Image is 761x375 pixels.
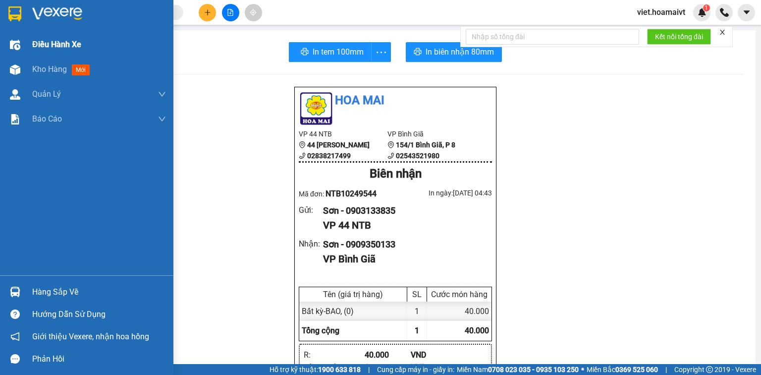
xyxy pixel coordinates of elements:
div: VP Bình Giã [323,251,484,267]
div: Tên (giá trị hàng) [302,290,404,299]
img: icon-new-feature [698,8,707,17]
li: Hoa Mai [299,91,492,110]
button: more [371,42,391,62]
span: plus [204,9,211,16]
span: printer [301,48,309,57]
span: aim [250,9,257,16]
div: VP 44 NTB [323,218,484,233]
span: Miền Bắc [587,364,658,375]
b: 44 [PERSON_NAME] [307,141,370,149]
span: | [665,364,667,375]
span: question-circle [10,310,20,319]
span: notification [10,332,20,341]
span: In tem 100mm [313,46,364,58]
span: 1 [705,4,708,11]
span: Báo cáo [32,113,62,125]
strong: 0708 023 035 - 0935 103 250 [488,366,579,374]
div: VND [411,349,457,361]
span: copyright [706,366,713,373]
span: phone [387,152,394,159]
sup: 1 [703,4,710,11]
span: caret-down [742,8,751,17]
b: 02543521980 [396,152,439,160]
span: phone [299,152,306,159]
span: Hỗ trợ kỹ thuật: [270,364,361,375]
b: 154/1 Bình Giã, P 8 [396,141,455,149]
span: Bất kỳ - BAO, (0) [302,307,354,316]
span: printer [414,48,422,57]
span: Tổng cộng [302,326,339,335]
div: In ngày: [DATE] 04:43 [395,187,492,198]
span: Kết nối tổng đài [655,31,703,42]
span: Điều hành xe [32,38,81,51]
div: VND [411,361,457,374]
button: aim [245,4,262,21]
div: SL [410,290,424,299]
b: 02838217499 [307,152,351,160]
span: close [719,29,726,36]
div: Phản hồi [32,352,166,367]
span: down [158,90,166,98]
span: mới [72,64,90,75]
img: phone-icon [720,8,729,17]
button: caret-down [738,4,755,21]
div: 40.000 [365,349,411,361]
img: solution-icon [10,114,20,125]
img: warehouse-icon [10,64,20,75]
span: more [372,46,390,59]
strong: 0369 525 060 [615,366,658,374]
span: 1 [415,326,419,335]
div: Gửi : [299,204,323,216]
div: Sơn - 0909350133 [323,238,484,251]
div: Biên nhận [299,165,492,184]
img: logo.jpg [299,91,333,126]
span: Giới thiệu Vexere, nhận hoa hồng [32,330,149,343]
div: Hướng dẫn sử dụng [32,307,166,322]
div: Hàng sắp về [32,285,166,300]
span: ⚪️ [581,368,584,372]
button: printerIn tem 100mm [289,42,372,62]
div: Mã đơn: [299,187,395,200]
span: viet.hoamaivt [629,6,693,18]
div: 40.000 [427,302,491,321]
div: R : [304,349,365,361]
span: Kho hàng [32,64,67,74]
div: Cước món hàng [430,290,489,299]
input: Nhập số tổng đài [466,29,639,45]
span: message [10,354,20,364]
span: environment [387,141,394,148]
span: Quản Lý [32,88,61,100]
button: Kết nối tổng đài [647,29,711,45]
button: printerIn biên nhận 80mm [406,42,502,62]
span: Miền Nam [457,364,579,375]
li: VP Bình Giã [387,128,476,139]
img: warehouse-icon [10,287,20,297]
button: file-add [222,4,239,21]
div: Sơn - 0903133835 [323,204,484,218]
div: Nhận : [299,238,323,250]
div: 1 [407,302,427,321]
div: Tổng phải thu : [304,361,365,374]
span: 40.000 [465,326,489,335]
img: warehouse-icon [10,40,20,50]
strong: 1900 633 818 [318,366,361,374]
span: file-add [227,9,234,16]
img: logo-vxr [8,6,21,21]
span: | [368,364,370,375]
li: VP 44 NTB [299,128,387,139]
span: Cung cấp máy in - giấy in: [377,364,454,375]
span: down [158,115,166,123]
div: 0 [365,361,411,374]
span: In biên nhận 80mm [426,46,494,58]
button: plus [199,4,216,21]
img: warehouse-icon [10,89,20,100]
span: environment [299,141,306,148]
span: NTB10249544 [326,189,377,198]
